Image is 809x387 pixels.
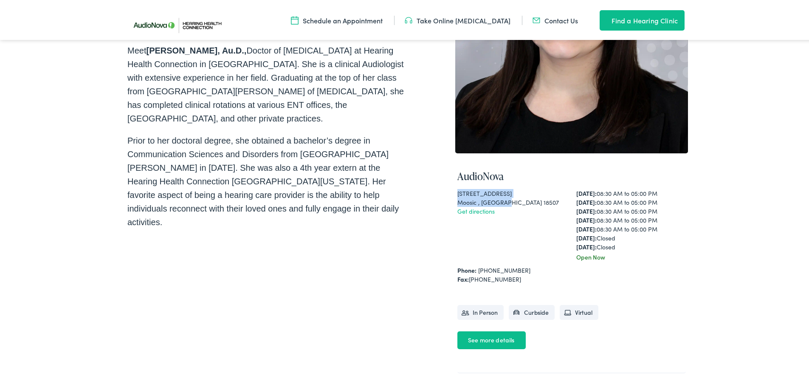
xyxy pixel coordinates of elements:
div: Moosic , [GEOGRAPHIC_DATA] 18507 [457,196,567,205]
li: In Person [457,303,504,318]
img: utility icon [291,14,299,23]
strong: [DATE]: [576,187,597,196]
a: Take Online [MEDICAL_DATA] [405,14,510,23]
strong: [DATE]: [576,205,597,214]
strong: [DATE]: [576,214,597,223]
img: utility icon [600,14,607,24]
div: Open Now [576,251,686,260]
li: Curbside [509,303,555,318]
img: utility icon [533,14,540,23]
a: Contact Us [533,14,578,23]
strong: [DATE]: [576,232,597,240]
p: Meet Doctor of [MEDICAL_DATA] at Hearing Health Connection in [GEOGRAPHIC_DATA]. She is a clinica... [127,42,408,124]
strong: [DATE]: [576,241,597,249]
a: [PHONE_NUMBER] [478,264,530,273]
h4: AudioNova [457,169,686,181]
div: [STREET_ADDRESS] [457,187,567,196]
li: Virtual [560,303,598,318]
p: Prior to her doctoral degree, she obtained a bachelor’s degree in Communication Sciences and Diso... [127,132,408,227]
a: Find a Hearing Clinic [600,8,685,29]
strong: Phone: [457,264,476,273]
strong: Fax: [457,273,469,282]
strong: [PERSON_NAME], Au.D., [146,44,246,54]
div: 08:30 AM to 05:00 PM 08:30 AM to 05:00 PM 08:30 AM to 05:00 PM 08:30 AM to 05:00 PM 08:30 AM to 0... [576,187,686,250]
img: utility icon [405,14,412,23]
a: Get directions [457,205,495,214]
strong: [DATE]: [576,196,597,205]
strong: [DATE]: [576,223,597,232]
a: See more details [457,330,526,347]
a: Schedule an Appointment [291,14,383,23]
div: [PHONE_NUMBER] [457,273,686,282]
